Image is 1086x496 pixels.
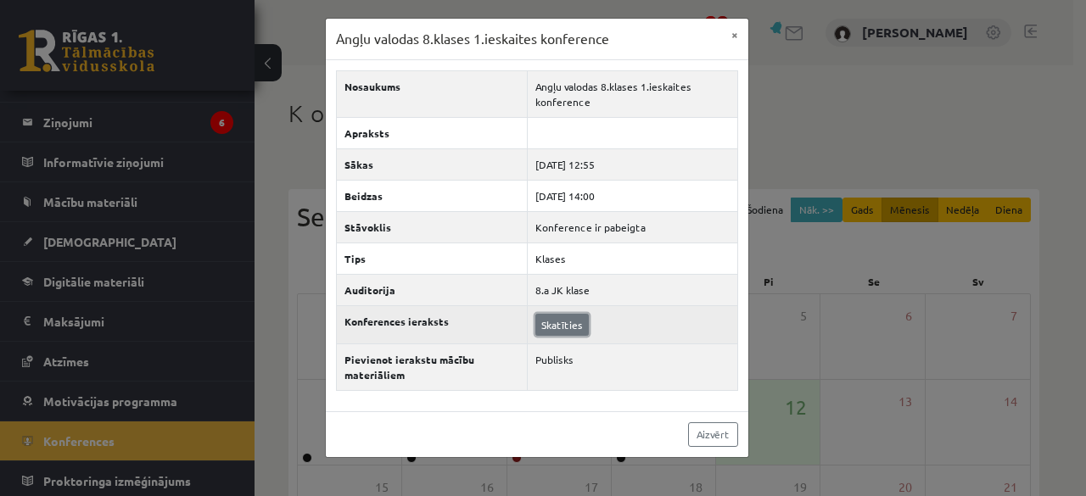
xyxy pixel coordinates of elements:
[336,274,528,305] th: Auditorija
[336,180,528,211] th: Beidzas
[528,70,737,117] td: Angļu valodas 8.klases 1.ieskaites konference
[336,117,528,148] th: Apraksts
[528,180,737,211] td: [DATE] 14:00
[336,70,528,117] th: Nosaukums
[528,211,737,242] td: Konference ir pabeigta
[528,343,737,390] td: Publisks
[336,343,528,390] th: Pievienot ierakstu mācību materiāliem
[336,242,528,274] th: Tips
[721,19,748,51] button: ×
[336,29,609,49] h3: Angļu valodas 8.klases 1.ieskaites konference
[528,148,737,180] td: [DATE] 12:55
[336,305,528,343] th: Konferences ieraksts
[336,148,528,180] th: Sākas
[535,314,589,336] a: Skatīties
[528,274,737,305] td: 8.a JK klase
[528,242,737,274] td: Klases
[688,422,738,447] a: Aizvērt
[336,211,528,242] th: Stāvoklis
